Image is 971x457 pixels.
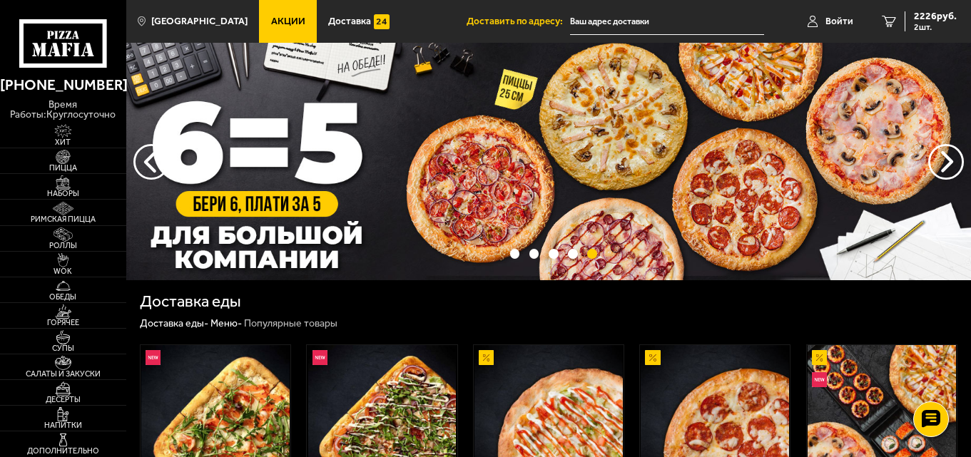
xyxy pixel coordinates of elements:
[812,350,827,365] img: Акционный
[568,249,578,259] button: точки переключения
[328,16,371,26] span: Доставка
[479,350,494,365] img: Акционный
[312,350,327,365] img: Новинка
[271,16,305,26] span: Акции
[510,249,520,259] button: точки переключения
[914,11,957,21] span: 2226 руб.
[140,317,208,329] a: Доставка еды-
[928,144,964,180] button: предыдущий
[529,249,539,259] button: точки переключения
[645,350,660,365] img: Акционный
[133,144,169,180] button: следующий
[140,294,241,310] h1: Доставка еды
[549,249,559,259] button: точки переключения
[146,350,161,365] img: Новинка
[570,9,764,35] input: Ваш адрес доставки
[914,23,957,31] span: 2 шт.
[151,16,248,26] span: [GEOGRAPHIC_DATA]
[812,372,827,387] img: Новинка
[825,16,853,26] span: Войти
[244,317,337,330] div: Популярные товары
[587,249,597,259] button: точки переключения
[467,16,570,26] span: Доставить по адресу:
[374,14,389,29] img: 15daf4d41897b9f0e9f617042186c801.svg
[210,317,242,329] a: Меню-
